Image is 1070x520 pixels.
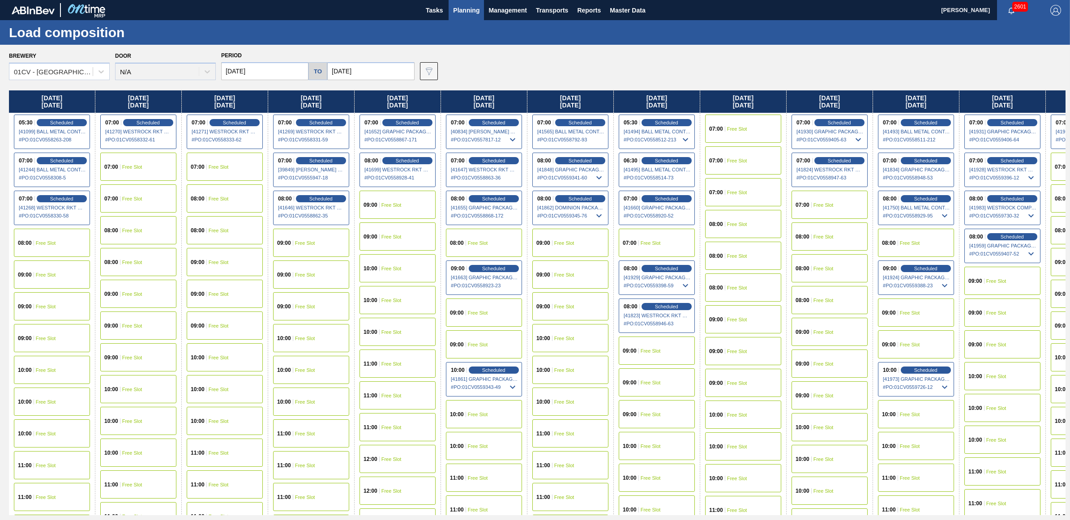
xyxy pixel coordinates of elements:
div: [DATE] [DATE] [787,90,873,113]
span: Scheduled [309,158,333,163]
span: [41495] BALL METAL CONTAINER GROUP - 0008221649 [624,167,691,172]
span: Scheduled [1001,196,1024,201]
span: Free Slot [381,234,402,239]
span: # PO : 01CV0558948-53 [883,172,950,183]
span: [41823] WESTROCK RKT COMPANY CORRUGATE - 0008365594 [624,313,691,318]
span: Free Slot [727,349,747,354]
span: Free Slot [554,336,574,341]
span: 07:00 [623,240,637,246]
span: Scheduled [50,158,73,163]
span: # PO : 01CV0558512-213 [624,134,691,145]
span: 07:00 [451,120,465,125]
span: # PO : 01CV0559398-59 [624,280,691,291]
span: Free Slot [122,196,142,201]
div: [DATE] [DATE] [614,90,700,113]
span: Free Slot [122,260,142,265]
span: 11:00 [364,361,377,367]
span: # PO : 01CV0558514-73 [624,172,691,183]
span: 2601 [1012,2,1028,12]
span: Scheduled [309,196,333,201]
span: Scheduled [569,120,592,125]
span: 07:00 [709,158,723,163]
span: Free Slot [727,190,747,195]
span: Scheduled [482,120,505,125]
span: 08:00 [364,158,378,163]
span: Scheduled [914,196,937,201]
span: Free Slot [727,253,747,259]
span: 09:00 [968,342,982,347]
span: 09:00 [277,272,291,277]
span: 10:00 [277,367,291,373]
span: [41493] BALL METAL CONTAINER GROUP - 0008221649 [883,129,950,134]
span: Free Slot [295,367,315,373]
span: 08:00 [1055,228,1069,233]
span: Scheduled [655,120,678,125]
span: [41924] GRAPHIC PACKAGING INTERNATIONA - 0008221069 [883,275,950,280]
span: Scheduled [482,266,505,271]
span: [41271] WESTROCK RKT COMPANY CORRUGATE - 0008365594 [192,129,259,134]
span: Free Slot [813,361,834,367]
span: Free Slot [900,240,920,246]
span: # PO : 01CV0558308-5 [19,172,86,183]
span: 07:00 [105,120,119,125]
span: 09:00 [191,260,205,265]
span: Scheduled [309,120,333,125]
span: Master Data [610,5,645,16]
span: Free Slot [641,240,661,246]
span: # PO : 01CV0558946-63 [624,318,691,329]
span: Scheduled [50,120,73,125]
span: 09:00 [1055,260,1069,265]
span: [41663] GRAPHIC PACKAGING INTERNATIONA - 0008221069 [451,275,518,280]
span: Planning [453,5,479,16]
span: Free Slot [468,310,488,315]
span: 07:00 [796,158,810,163]
span: # PO : 01CV0558868-172 [451,210,518,221]
div: [DATE] [DATE] [355,90,441,113]
span: Scheduled [223,120,246,125]
span: [41646] WESTROCK RKT COMPANY CORRUGATE - 0008365594 [278,205,345,210]
img: icon-filter-gray [424,66,434,77]
span: 07:00 [883,120,897,125]
span: 10:00 [451,367,465,373]
span: Free Slot [813,234,834,239]
span: 09:00 [364,234,377,239]
span: Scheduled [655,304,678,309]
span: Scheduled [1001,234,1024,239]
span: Free Slot [122,355,142,360]
span: Free Slot [554,272,574,277]
span: 09:00 [1055,323,1069,328]
span: 09:00 [709,317,723,322]
span: Free Slot [986,342,1006,347]
span: Free Slot [727,126,747,132]
span: 10:00 [1055,355,1069,360]
input: mm/dd/yyyy [327,62,415,80]
span: 08:00 [104,260,118,265]
span: Free Slot [295,272,315,277]
div: [DATE] [DATE] [700,90,786,113]
span: [41269] WESTROCK RKT COMPANY CORRUGATE - 0008365594 [278,129,345,134]
span: 09:00 [364,202,377,208]
span: [40834] Brooks and Whittle - Saint Louis - 0008221115 [451,129,518,134]
span: Free Slot [468,240,488,246]
span: Scheduled [914,266,937,271]
span: [41861] GRAPHIC PACKAGING INTERNATIONA - 0008221069 [451,376,518,382]
span: Free Slot [986,310,1006,315]
span: Free Slot [986,374,1006,379]
span: # PO : 01CV0558332-61 [105,134,172,145]
div: [DATE] [DATE] [873,90,959,113]
span: 09:00 [796,361,809,367]
span: 09:00 [536,304,550,309]
span: 07:00 [19,158,33,163]
span: [41647] WESTROCK RKT COMPANY CORRUGATE - 0008365594 [451,167,518,172]
span: 07:00 [796,120,810,125]
button: Notifications [997,4,1026,17]
span: 07:00 [969,158,983,163]
span: [41824] WESTROCK RKT COMPANY CORRUGATE - 0008365594 [796,167,864,172]
span: Scheduled [569,196,592,201]
span: Free Slot [554,240,574,246]
label: Door [115,53,131,59]
span: Free Slot [122,164,142,170]
span: 09:00 [883,266,897,271]
span: Free Slot [381,361,402,367]
span: 08:00 [624,266,638,271]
